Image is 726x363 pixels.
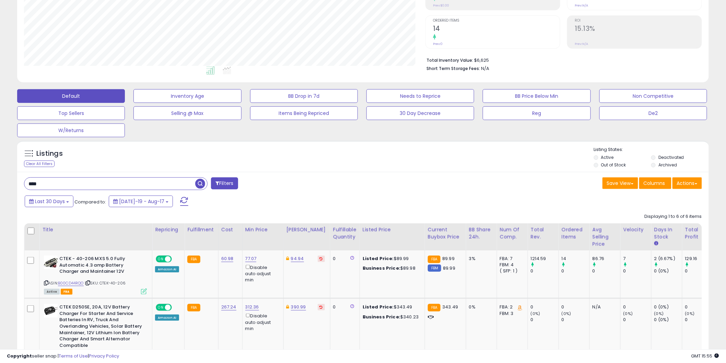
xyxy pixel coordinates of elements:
[428,226,463,241] div: Current Buybox Price
[171,305,182,311] span: OFF
[500,311,523,317] div: FBM: 3
[363,256,420,262] div: $89.99
[469,256,492,262] div: 3%
[500,256,523,262] div: FBA: 7
[428,304,441,312] small: FBA
[593,268,620,274] div: 0
[426,57,473,63] b: Total Inventory Value:
[672,177,702,189] button: Actions
[363,314,420,320] div: $340.23
[286,226,327,233] div: [PERSON_NAME]
[654,317,682,323] div: 0 (0%)
[531,304,559,310] div: 0
[531,311,540,316] small: (0%)
[156,305,165,311] span: ON
[599,106,707,120] button: De2
[221,255,234,262] a: 60.98
[221,304,236,311] a: 267.24
[500,226,525,241] div: Num of Comp.
[601,154,614,160] label: Active
[7,353,119,360] div: seller snap | |
[133,106,241,120] button: Selling @ Max
[7,353,32,359] strong: Copyright
[483,89,590,103] button: BB Price Below Min
[363,265,420,271] div: $89.98
[623,311,633,316] small: (0%)
[428,256,441,263] small: FBA
[599,89,707,103] button: Non Competitive
[562,226,587,241] div: Ordered Items
[333,256,354,262] div: 0
[17,106,125,120] button: Top Sellers
[685,226,710,241] div: Total Profit
[363,226,422,233] div: Listed Price
[623,256,651,262] div: 7
[58,280,84,286] a: B00CD44RQO
[245,226,281,233] div: Min Price
[623,226,648,233] div: Velocity
[211,177,238,189] button: Filters
[562,256,589,262] div: 14
[426,66,480,71] b: Short Term Storage Fees:
[531,317,559,323] div: 0
[59,353,88,359] a: Terms of Use
[562,317,589,323] div: 0
[602,177,638,189] button: Save View
[44,304,58,318] img: 412OvW3XrgL._SL40_.jpg
[250,89,358,103] button: BB Drop in 7d
[291,255,304,262] a: 94.94
[685,268,713,274] div: 0
[61,289,72,295] span: FBA
[245,304,259,311] a: 312.36
[366,89,474,103] button: Needs to Reprice
[363,304,420,310] div: $343.49
[442,304,458,310] span: 343.49
[221,226,239,233] div: Cost
[644,180,665,187] span: Columns
[428,265,441,272] small: FBM
[531,256,559,262] div: 1214.59
[85,280,126,286] span: | SKU: CTEK-40-206
[531,268,559,274] div: 0
[562,304,589,310] div: 0
[639,177,671,189] button: Columns
[593,256,620,262] div: 86.76
[469,304,492,310] div: 0%
[363,314,400,320] b: Business Price:
[155,315,179,321] div: Amazon AI
[363,265,400,271] b: Business Price:
[24,161,55,167] div: Clear All Filters
[500,268,523,274] div: ( SFP: 1 )
[366,106,474,120] button: 30 Day Decrease
[575,3,588,8] small: Prev: N/A
[363,255,394,262] b: Listed Price:
[35,198,65,205] span: Last 30 Days
[333,226,357,241] div: Fulfillable Quantity
[433,42,443,46] small: Prev: 0
[685,311,695,316] small: (0%)
[685,304,713,310] div: 0
[250,106,358,120] button: Items Being Repriced
[426,56,697,64] li: $6,625
[593,226,618,248] div: Avg Selling Price
[245,264,278,283] div: Disable auto adjust min
[44,256,147,294] div: ASIN:
[500,262,523,268] div: FBM: 4
[433,3,449,8] small: Prev: $0.00
[469,226,494,241] div: BB Share 24h.
[645,213,702,220] div: Displaying 1 to 6 of 6 items
[25,196,73,207] button: Last 30 Days
[654,268,682,274] div: 0 (0%)
[691,353,719,359] span: 2025-09-17 15:55 GMT
[654,226,679,241] div: Days In Stock
[433,25,560,34] h2: 14
[36,149,63,159] h5: Listings
[685,317,713,323] div: 0
[654,241,658,247] small: Days In Stock.
[171,256,182,262] span: OFF
[44,289,60,295] span: All listings currently available for purchase on Amazon
[59,256,143,277] b: CTEK - 40-206 MXS 5.0 Fully Automatic 4.3 amp Battery Charger and Maintainer 12V
[42,226,149,233] div: Title
[481,65,489,72] span: N/A
[685,256,713,262] div: 129.16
